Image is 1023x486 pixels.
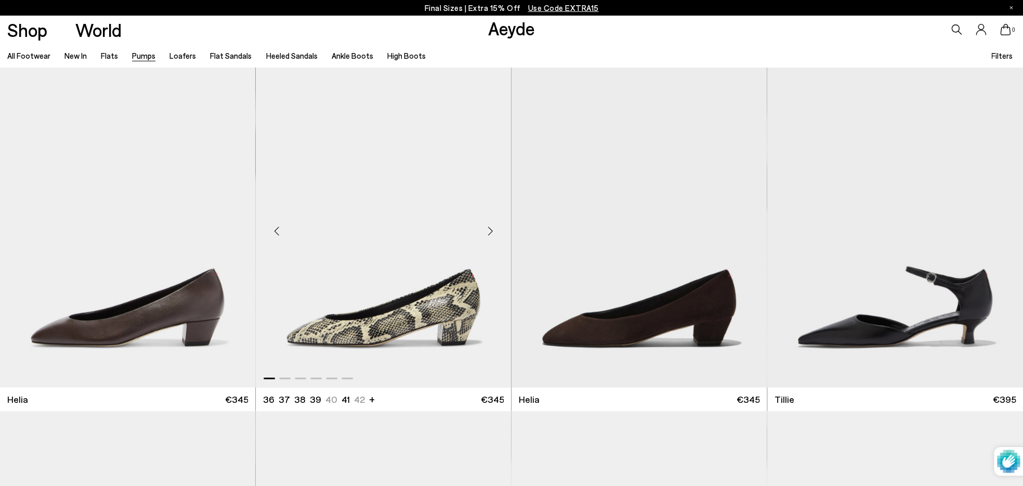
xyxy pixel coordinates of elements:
[519,392,540,405] span: Helia
[210,51,252,60] a: Flat Sandals
[256,387,511,411] a: 36 37 38 39 40 41 42 + €345
[7,21,47,39] a: Shop
[991,51,1013,60] span: Filters
[511,67,767,387] img: Helia Suede Low-Cut Pumps
[736,392,759,405] span: €345
[225,392,248,405] span: €345
[132,51,155,60] a: Pumps
[169,51,196,60] a: Loafers
[475,216,506,247] div: Next slide
[261,216,292,247] div: Previous slide
[528,3,598,12] span: Navigate to /collections/ss25-final-sizes
[1011,27,1016,33] span: 0
[256,67,511,387] div: 1 / 6
[425,2,599,15] p: Final Sizes | Extra 15% Off
[332,51,373,60] a: Ankle Boots
[480,392,504,405] span: €345
[7,392,28,405] span: Helia
[75,21,122,39] a: World
[256,67,511,387] a: Next slide Previous slide
[387,51,426,60] a: High Boots
[992,392,1016,405] span: €395
[64,51,87,60] a: New In
[767,387,1023,411] a: Tillie €395
[342,392,350,405] li: 41
[101,51,118,60] a: Flats
[369,391,375,405] li: +
[279,392,290,405] li: 37
[1000,24,1011,35] a: 0
[294,392,306,405] li: 38
[263,392,362,405] ul: variant
[7,51,50,60] a: All Footwear
[767,67,1023,387] img: Tillie Ankle Strap Pumps
[488,17,535,39] a: Aeyde
[775,392,794,405] span: Tillie
[263,392,274,405] li: 36
[310,392,321,405] li: 39
[256,67,511,387] img: Helia Low-Cut Pumps
[266,51,318,60] a: Heeled Sandals
[511,387,767,411] a: Helia €345
[997,447,1020,476] img: Protected by hCaptcha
